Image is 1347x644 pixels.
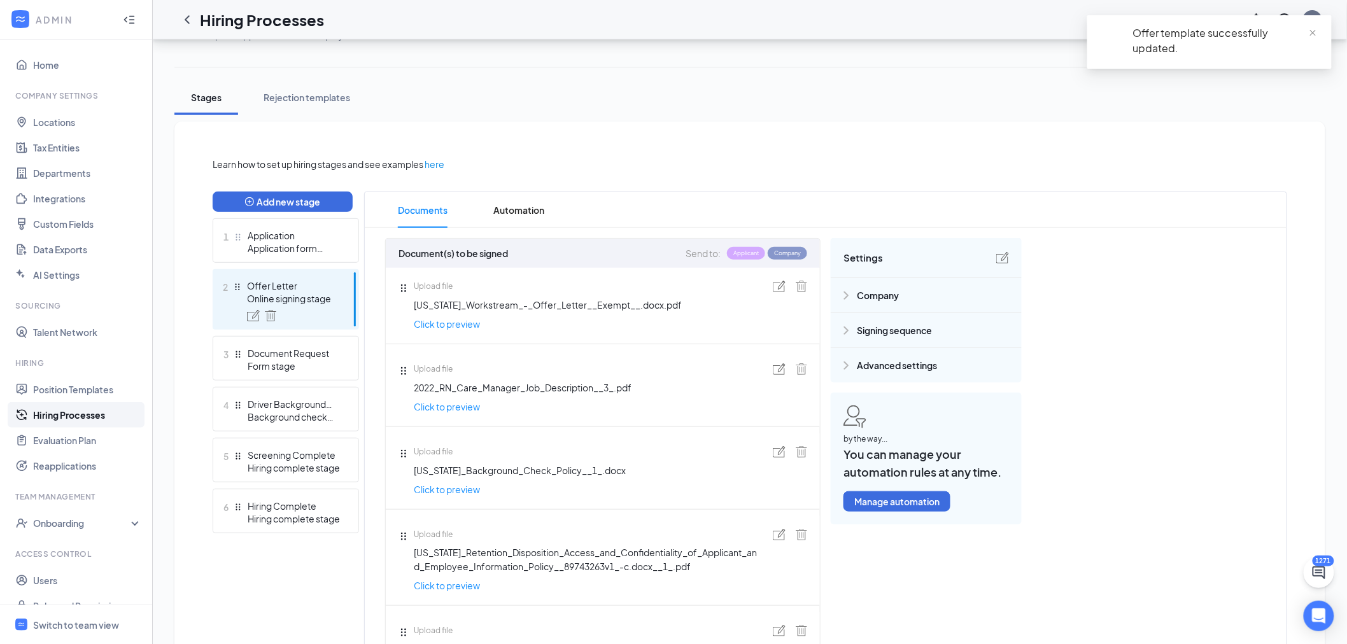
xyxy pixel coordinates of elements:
div: Background check stage [248,410,341,423]
button: plus-circleAdd new stage [213,192,353,212]
a: Evaluation Plan [33,428,142,453]
div: Access control [15,549,139,559]
span: [US_STATE]_Workstream_-_Offer_Letter__Exempt__.docx.pdf [414,298,682,312]
button: Manage automation [843,491,950,512]
span: Company [857,288,899,302]
div: Application form stage [248,242,341,255]
a: Click to preview [414,400,480,414]
svg: Drag [234,503,243,512]
button: ChatActive [1304,557,1334,588]
div: Hiring [15,358,139,368]
svg: Drag [233,283,242,291]
a: Tax Entities [33,135,142,160]
div: Sourcing [15,300,139,311]
svg: Drag [398,449,409,459]
svg: Drag [398,283,409,293]
div: Form stage [248,360,341,372]
a: Click to preview [414,317,480,331]
svg: WorkstreamLogo [17,620,25,629]
button: Drag [234,350,243,359]
div: PO [1307,14,1319,25]
div: Offer template successfully updated. [1133,25,1316,56]
a: Users [33,568,142,593]
div: Rejection templates [264,91,350,104]
svg: WorkstreamLogo [14,13,27,25]
span: Send to: [686,246,721,260]
div: Onboarding [33,517,131,529]
svg: ChevronLeft [180,12,195,27]
h1: Hiring Processes [200,9,324,31]
div: Driver Background Check [248,398,341,410]
span: 5 [223,449,229,464]
svg: Drag [398,366,409,376]
a: Custom Fields [33,211,142,237]
div: Company Settings [15,90,139,101]
a: Click to preview [414,482,480,496]
a: AI Settings [33,262,142,288]
svg: Drag [234,233,243,242]
a: Hiring Processes [33,402,142,428]
span: Automation [493,192,544,228]
span: Upload file [414,446,763,458]
span: 1 [223,229,229,244]
span: Documents [398,192,448,228]
div: ADMIN [36,13,111,26]
span: Applicant [733,249,759,258]
a: Data Exports [33,237,142,262]
span: [US_STATE]_Retention_Disposition_Access_and_Confidentiality_of_Applicant_and_Employee_Information... [414,545,758,573]
span: 2 [223,279,228,295]
svg: Drag [234,401,243,410]
a: Click to preview [414,578,480,592]
a: Position Templates [33,377,142,402]
a: Reapplications [33,453,142,479]
div: Hiring Complete [248,500,341,512]
svg: Drag [398,627,409,638]
a: Roles and Permissions [33,593,142,619]
a: Home [33,52,142,78]
div: Stages [187,91,225,104]
span: Signing sequence [857,323,932,337]
div: Hiring complete stage [248,512,341,525]
span: Upload file [414,363,763,375]
span: Upload file [414,625,763,637]
div: Screening Complete [248,449,341,461]
svg: ChatActive [1311,565,1327,580]
a: Locations [33,109,142,135]
div: 1271 [1313,556,1334,566]
svg: QuestionInfo [1277,12,1292,27]
span: Document(s) to be signed [398,246,508,260]
svg: Drag [398,531,409,542]
a: Talent Network [33,319,142,345]
span: by the way... [843,433,1009,445]
div: Offer Letter [247,279,340,292]
svg: Notifications [1249,12,1264,27]
span: Upload file [414,529,763,541]
div: Switch to team view [33,619,119,631]
div: Online signing stage [247,292,340,305]
a: Integrations [33,186,142,211]
span: Upload file [414,281,763,293]
div: Team Management [15,491,139,502]
a: here [425,157,444,171]
span: [US_STATE]_Background_Check_Policy__1_.docx [414,463,626,477]
svg: Collapse [123,13,136,26]
svg: Drag [234,452,243,461]
a: Departments [33,160,142,186]
span: Settings [843,250,883,265]
div: Hiring complete stage [248,461,341,474]
span: 3 [223,347,229,362]
span: Company [774,249,801,258]
span: Advanced settings [857,358,937,372]
span: close [1309,29,1318,38]
span: 4 [223,398,229,413]
span: Learn how to set up hiring stages and see examples [213,157,423,171]
span: You can manage your automation rules at any time. [843,445,1009,482]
